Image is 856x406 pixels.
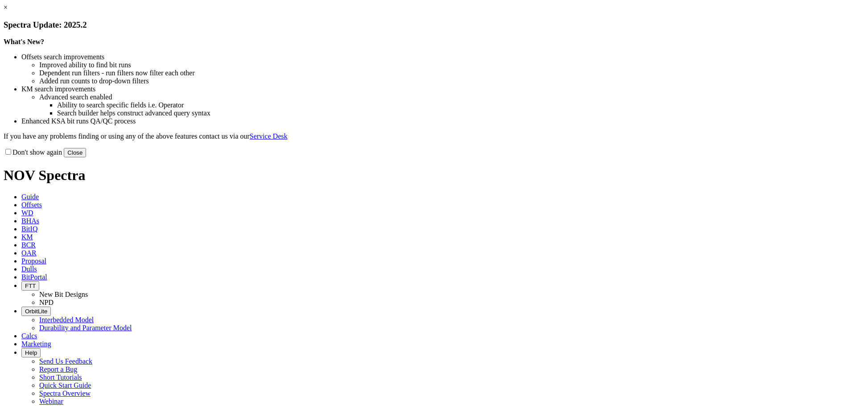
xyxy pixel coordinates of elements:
[39,299,53,306] a: NPD
[21,233,33,241] span: KM
[21,85,852,93] li: KM search improvements
[64,148,86,157] button: Close
[39,324,132,332] a: Durability and Parameter Model
[250,132,288,140] a: Service Desk
[25,349,37,356] span: Help
[39,373,82,381] a: Short Tutorials
[57,109,852,117] li: Search builder helps construct advanced query syntax
[39,381,91,389] a: Quick Start Guide
[4,148,62,156] label: Don't show again
[39,93,852,101] li: Advanced search enabled
[39,61,852,69] li: Improved ability to find bit runs
[39,69,852,77] li: Dependent run filters - run filters now filter each other
[4,132,852,140] p: If you have any problems finding or using any of the above features contact us via our
[21,273,47,281] span: BitPortal
[21,265,37,273] span: Dulls
[57,101,852,109] li: Ability to search specific fields i.e. Operator
[39,390,91,397] a: Spectra Overview
[39,316,94,324] a: Interbedded Model
[21,257,46,265] span: Proposal
[21,340,51,348] span: Marketing
[21,193,39,201] span: Guide
[21,217,39,225] span: BHAs
[21,53,852,61] li: Offsets search improvements
[39,398,63,405] a: Webinar
[39,291,88,298] a: New Bit Designs
[25,308,47,315] span: OrbitLite
[5,149,11,155] input: Don't show again
[21,241,36,249] span: BCR
[39,77,852,85] li: Added run counts to drop-down filters
[4,167,852,184] h1: NOV Spectra
[21,117,852,125] li: Enhanced KSA bit runs QA/QC process
[4,38,44,45] strong: What's New?
[4,20,852,30] h3: Spectra Update: 2025.2
[4,4,8,11] a: ×
[25,283,36,289] span: FTT
[39,365,77,373] a: Report a Bug
[21,332,37,340] span: Calcs
[21,249,37,257] span: OAR
[39,357,92,365] a: Send Us Feedback
[21,209,33,217] span: WD
[21,201,42,209] span: Offsets
[21,225,37,233] span: BitIQ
